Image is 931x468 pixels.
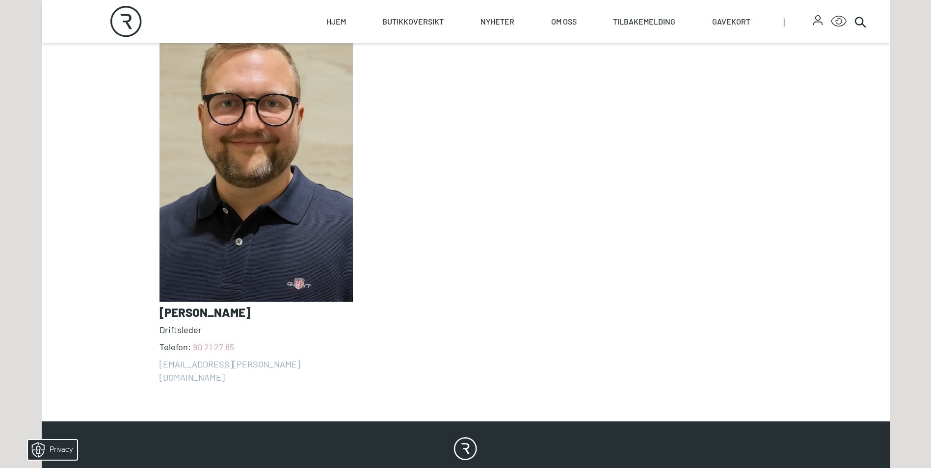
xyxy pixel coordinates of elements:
a: [EMAIL_ADDRESS][PERSON_NAME][DOMAIN_NAME] [160,358,353,384]
img: photo of Dani Kristiansen [160,11,353,302]
h3: [PERSON_NAME] [160,306,353,319]
span: Driftsleder [160,323,353,337]
a: 90 21 27 85 [193,341,234,352]
button: Open Accessibility Menu [831,14,847,29]
iframe: Manage Preferences [10,437,90,463]
span: Telefon: [160,340,353,354]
